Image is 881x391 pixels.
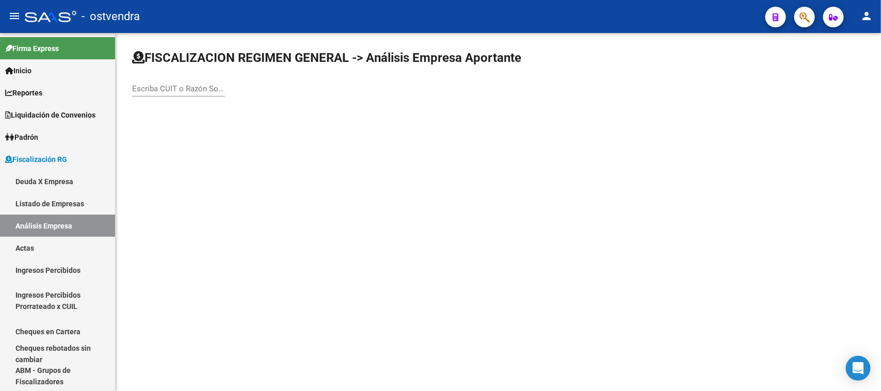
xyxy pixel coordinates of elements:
[132,50,521,66] h1: FISCALIZACION REGIMEN GENERAL -> Análisis Empresa Aportante
[5,43,59,54] span: Firma Express
[860,10,873,22] mat-icon: person
[5,109,95,121] span: Liquidación de Convenios
[5,65,31,76] span: Inicio
[5,132,38,143] span: Padrón
[8,10,21,22] mat-icon: menu
[5,87,42,99] span: Reportes
[5,154,67,165] span: Fiscalización RG
[82,5,140,28] span: - ostvendra
[846,356,871,381] div: Open Intercom Messenger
